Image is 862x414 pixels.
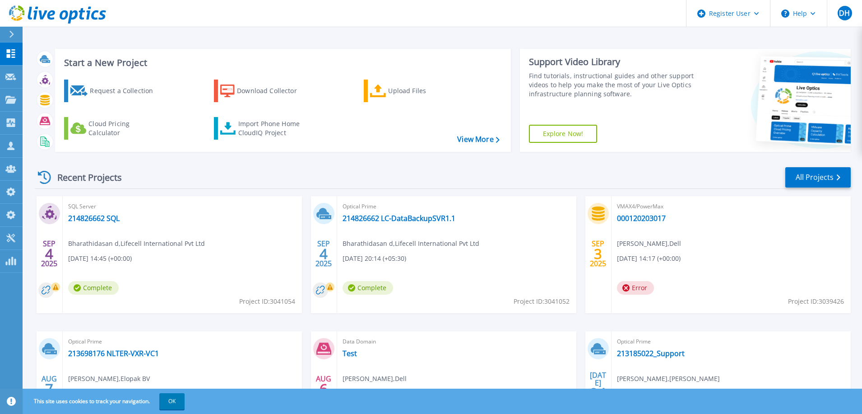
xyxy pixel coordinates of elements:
[529,125,598,143] a: Explore Now!
[343,374,407,384] span: [PERSON_NAME] , Dell
[25,393,185,409] span: This site uses cookies to track your navigation.
[41,237,58,270] div: SEP 2025
[64,58,499,68] h3: Start a New Project
[617,337,845,347] span: Optical Prime
[457,135,499,144] a: View More
[589,237,607,270] div: SEP 2025
[237,82,309,100] div: Download Collector
[88,119,161,137] div: Cloud Pricing Calculator
[364,80,464,102] a: Upload Files
[41,372,58,405] div: AUG 2025
[315,237,332,270] div: SEP 2025
[68,254,132,263] span: [DATE] 14:45 (+00:00)
[617,281,654,295] span: Error
[64,117,165,140] a: Cloud Pricing Calculator
[617,202,845,212] span: VMAX4/PowerMax
[343,202,571,212] span: Optical Prime
[45,250,53,258] span: 4
[617,374,720,384] span: [PERSON_NAME] , [PERSON_NAME]
[388,82,460,100] div: Upload Files
[90,82,162,100] div: Request a Collection
[68,202,297,212] span: SQL Server
[68,374,150,384] span: [PERSON_NAME] , Elopak BV
[159,393,185,409] button: OK
[617,214,666,223] a: 000120203017
[788,296,844,306] span: Project ID: 3039426
[214,80,315,102] a: Download Collector
[320,250,328,258] span: 4
[589,372,607,405] div: [DATE] 2025
[529,71,698,99] div: Find tutorials, instructional guides and other support videos to help you make the most of your L...
[45,385,53,393] span: 7
[68,214,120,223] a: 214826662 SQL
[343,349,357,358] a: Test
[785,167,851,188] a: All Projects
[343,337,571,347] span: Data Domain
[68,349,159,358] a: 213698176 NLTER-VXR-VC1
[238,119,309,137] div: Import Phone Home CloudIQ Project
[594,250,602,258] span: 3
[617,239,681,249] span: [PERSON_NAME] , Dell
[64,80,165,102] a: Request a Collection
[315,372,332,405] div: AUG 2025
[343,254,406,263] span: [DATE] 20:14 (+05:30)
[617,254,681,263] span: [DATE] 14:17 (+00:00)
[68,337,297,347] span: Optical Prime
[617,349,685,358] a: 213185022_Support
[239,296,295,306] span: Project ID: 3041054
[35,166,134,188] div: Recent Projects
[514,296,570,306] span: Project ID: 3041052
[529,56,698,68] div: Support Video Library
[343,281,393,295] span: Complete
[343,214,455,223] a: 214826662 LC-DataBackupSVR1.1
[320,385,328,393] span: 6
[343,239,479,249] span: Bharathidasan d , Lifecell International Pvt Ltd
[839,9,850,17] span: DH
[68,281,119,295] span: Complete
[68,239,205,249] span: Bharathidasan d , Lifecell International Pvt Ltd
